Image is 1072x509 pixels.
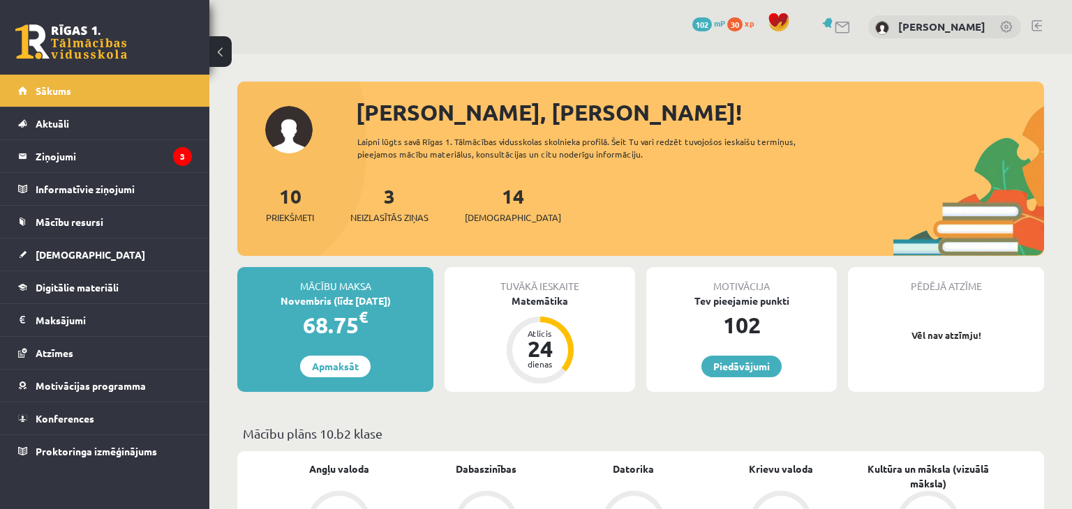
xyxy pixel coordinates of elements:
span: Sākums [36,84,71,97]
span: Atzīmes [36,347,73,359]
legend: Informatīvie ziņojumi [36,173,192,205]
div: Atlicis [519,329,561,337]
div: Laipni lūgts savā Rīgas 1. Tālmācības vidusskolas skolnieka profilā. Šeit Tu vari redzēt tuvojošo... [357,135,842,160]
span: Aktuāli [36,117,69,130]
i: 3 [173,147,192,166]
span: Mācību resursi [36,215,103,228]
div: [PERSON_NAME], [PERSON_NAME]! [356,96,1044,129]
a: Rīgas 1. Tālmācības vidusskola [15,24,127,59]
div: Mācību maksa [237,267,433,294]
a: Digitālie materiāli [18,271,192,303]
a: Aktuāli [18,107,192,139]
a: Konferences [18,402,192,434]
a: Angļu valoda [309,462,369,476]
a: Apmaksāt [300,356,371,377]
a: [PERSON_NAME] [898,20,985,33]
a: Sākums [18,75,192,107]
div: Tuvākā ieskaite [445,267,635,294]
span: mP [714,17,725,29]
span: [DEMOGRAPHIC_DATA] [465,211,561,225]
a: 3Neizlasītās ziņas [350,183,429,225]
div: Motivācija [646,267,837,294]
span: 102 [692,17,712,31]
p: Mācību plāns 10.b2 klase [243,424,1038,443]
a: Ziņojumi3 [18,140,192,172]
div: Novembris (līdz [DATE]) [237,294,433,308]
a: Piedāvājumi [701,356,782,377]
a: Dabaszinības [456,462,516,476]
a: Mācību resursi [18,206,192,238]
span: [DEMOGRAPHIC_DATA] [36,248,145,261]
p: Vēl nav atzīmju! [855,328,1037,342]
div: 68.75 [237,308,433,342]
legend: Ziņojumi [36,140,192,172]
a: Atzīmes [18,337,192,369]
a: 30 xp [727,17,761,29]
a: 102 mP [692,17,725,29]
span: € [359,307,368,327]
a: Krievu valoda [749,462,813,476]
span: Motivācijas programma [36,379,146,392]
a: Informatīvie ziņojumi [18,173,192,205]
legend: Maksājumi [36,304,192,336]
a: Motivācijas programma [18,370,192,402]
a: [DEMOGRAPHIC_DATA] [18,238,192,271]
span: xp [745,17,754,29]
a: Maksājumi [18,304,192,336]
a: 10Priekšmeti [266,183,314,225]
a: Datorika [613,462,654,476]
a: Matemātika Atlicis 24 dienas [445,294,635,386]
span: 30 [727,17,743,31]
a: Proktoringa izmēģinājums [18,435,192,467]
span: Priekšmeti [266,211,314,225]
div: 24 [519,337,561,360]
span: Digitālie materiāli [36,281,119,294]
div: Matemātika [445,294,635,308]
span: Neizlasītās ziņas [350,211,429,225]
a: Kultūra un māksla (vizuālā māksla) [855,462,1002,491]
span: Proktoringa izmēģinājums [36,445,157,457]
div: 102 [646,308,837,342]
div: dienas [519,360,561,368]
div: Pēdējā atzīme [848,267,1044,294]
span: Konferences [36,412,94,425]
img: Hardijs Zvirbulis [875,21,889,35]
a: 14[DEMOGRAPHIC_DATA] [465,183,561,225]
div: Tev pieejamie punkti [646,294,837,308]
